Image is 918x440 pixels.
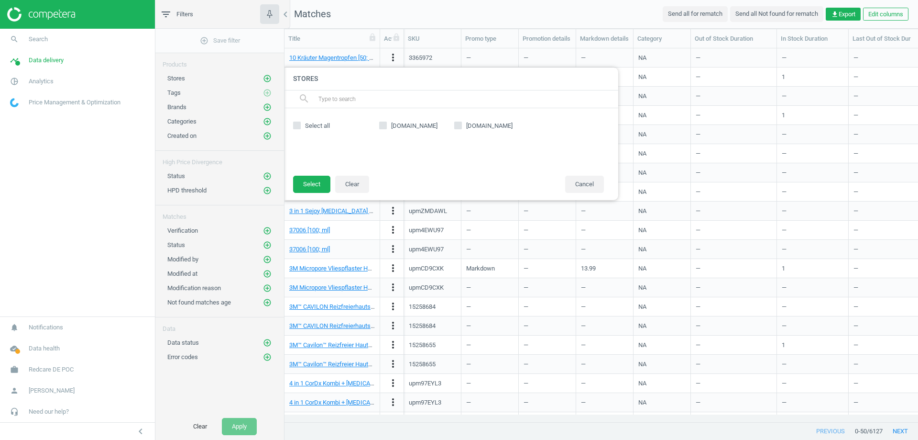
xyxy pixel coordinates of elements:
button: add_circle_outline [262,240,272,250]
span: Modified by [167,256,198,263]
h4: Stores [284,68,618,90]
button: add_circle_outlineSave filter [155,31,284,50]
span: Redcare DE POC [29,365,74,374]
span: Price Management & Optimization [29,98,120,107]
i: headset_mic [5,403,23,421]
i: add_circle_outline [263,284,272,293]
button: Apply [222,418,257,435]
span: Modification reason [167,284,221,292]
span: Search [29,35,48,44]
button: add_circle_outline [262,283,272,293]
button: add_circle_outline [262,186,272,195]
span: Stores [167,75,185,82]
button: add_circle_outline [262,255,272,264]
i: add_circle_outline [263,241,272,249]
div: High Price Divergence [155,151,284,167]
span: Status [167,172,185,180]
i: add_circle_outline [263,132,272,140]
button: add_circle_outline [262,298,272,307]
div: Products [155,53,284,69]
i: timeline [5,51,23,69]
button: add_circle_outline [262,74,272,83]
i: cloud_done [5,339,23,358]
span: Status [167,241,185,248]
i: search [5,30,23,48]
i: add_circle_outline [263,298,272,307]
button: add_circle_outline [262,269,272,279]
span: Data status [167,339,199,346]
button: add_circle_outline [262,102,272,112]
span: Verification [167,227,198,234]
i: chevron_left [280,9,291,20]
span: Modified at [167,270,197,277]
button: add_circle_outline [262,338,272,348]
i: person [5,382,23,400]
span: Tags [167,89,181,96]
i: add_circle_outline [263,255,272,264]
button: add_circle_outline [262,226,272,236]
i: add_circle_outline [200,36,208,45]
span: HPD threshold [167,187,207,194]
i: add_circle_outline [263,103,272,112]
div: Matches [155,205,284,221]
span: Brands [167,103,186,111]
i: pie_chart_outlined [5,72,23,90]
span: Data delivery [29,56,64,65]
span: Categories [167,118,197,125]
span: Not found matches age [167,299,231,306]
i: notifications [5,318,23,337]
i: add_circle_outline [263,353,272,361]
button: add_circle_outline [262,88,272,98]
span: Created on [167,132,197,139]
span: Need our help? [29,407,69,416]
span: Save filter [200,36,240,45]
span: [PERSON_NAME] [29,386,75,395]
span: Data health [29,344,60,353]
button: add_circle_outline [262,352,272,362]
button: add_circle_outline [262,117,272,126]
i: add_circle_outline [263,89,272,97]
span: Analytics [29,77,54,86]
img: ajHJNr6hYgQAAAAASUVORK5CYII= [7,7,75,22]
i: add_circle_outline [263,172,272,181]
span: Notifications [29,323,63,332]
button: Clear [183,418,217,435]
span: Filters [176,10,193,19]
span: Error codes [167,353,198,361]
i: chevron_left [135,426,146,437]
button: add_circle_outline [262,131,272,141]
i: filter_list [160,9,172,20]
button: add_circle_outline [262,171,272,181]
button: chevron_left [129,425,153,438]
i: work [5,361,23,379]
div: Data [155,317,284,333]
img: wGWNvw8QSZomAAAAABJRU5ErkJggg== [10,98,19,107]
